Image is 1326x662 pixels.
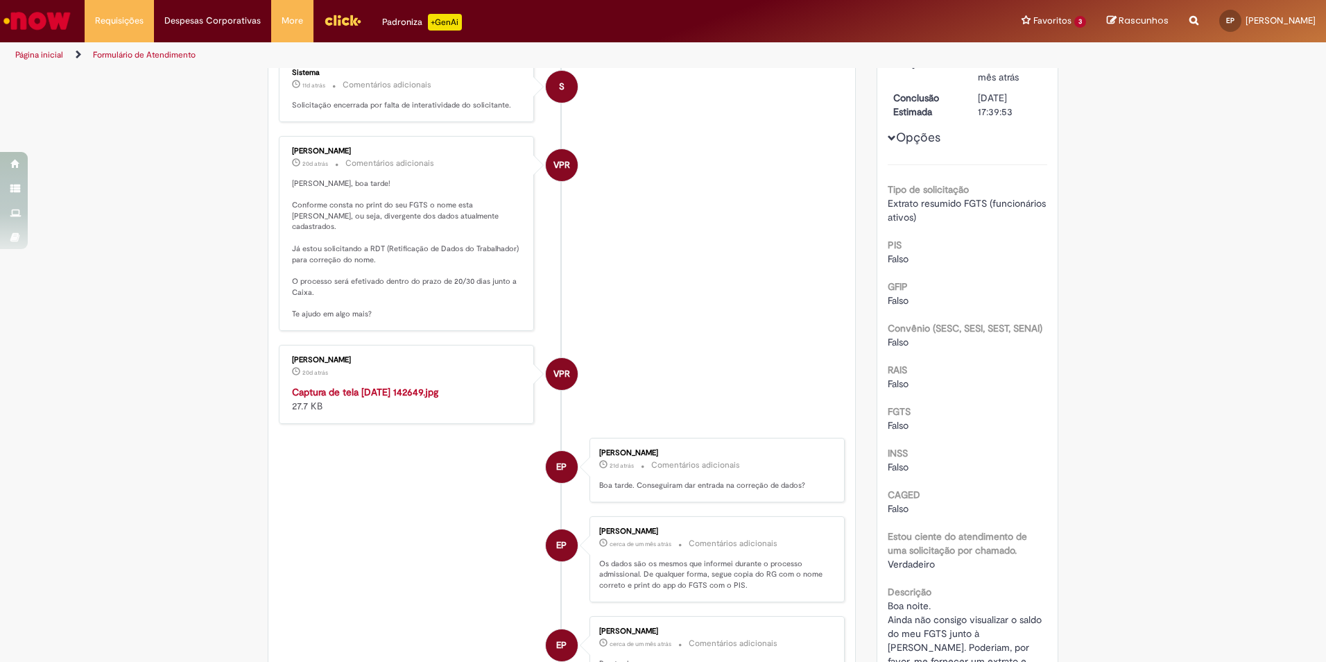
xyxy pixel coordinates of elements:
[888,461,909,473] span: Falso
[883,91,968,119] dt: Conclusão Estimada
[599,559,830,591] p: Os dados são os mesmos que informei durante o processo admissional. De qualquer forma, segue copi...
[382,14,462,31] div: Padroniza
[292,386,438,398] a: Captura de tela [DATE] 142649.jpg
[546,71,578,103] div: System
[888,489,920,501] b: CAGED
[556,629,567,662] span: EP
[610,640,671,648] span: cerca de um mês atrás
[888,502,909,515] span: Falso
[888,336,909,348] span: Falso
[651,459,740,471] small: Comentários adicionais
[978,91,1042,119] div: [DATE] 17:39:53
[553,357,570,391] span: VPR
[324,10,361,31] img: click_logo_yellow_360x200.png
[888,364,907,376] b: RAIS
[978,57,1033,83] span: cerca de um mês atrás
[164,14,261,28] span: Despesas Corporativas
[888,183,969,196] b: Tipo de solicitação
[93,49,196,60] a: Formulário de Atendimento
[302,368,328,377] time: 09/09/2025 14:27:02
[610,640,671,648] time: 28/08/2025 16:07:20
[95,14,144,28] span: Requisições
[610,461,634,470] time: 08/09/2025 17:36:29
[1107,15,1169,28] a: Rascunhos
[292,69,523,77] div: Sistema
[599,480,830,491] p: Boa tarde. Conseguiram dar entrada na correção de dados?
[553,148,570,182] span: VPR
[888,294,909,307] span: Falso
[292,147,523,155] div: [PERSON_NAME]
[689,638,777,650] small: Comentários adicionais
[610,540,671,548] span: cerca de um mês atrás
[978,57,1033,83] time: 20/08/2025 22:30:52
[1119,14,1169,27] span: Rascunhos
[282,14,303,28] span: More
[888,239,902,251] b: PIS
[292,356,523,364] div: [PERSON_NAME]
[302,368,328,377] span: 20d atrás
[343,79,431,91] small: Comentários adicionais
[556,529,567,562] span: EP
[888,558,935,570] span: Verdadeiro
[978,56,1042,84] div: 20/08/2025 22:30:52
[345,158,434,169] small: Comentários adicionais
[292,100,523,111] p: Solicitação encerrada por falta de interatividade do solicitante.
[302,160,328,168] span: 20d atrás
[599,527,830,536] div: [PERSON_NAME]
[546,451,578,483] div: Eduardo Peters Paternesi
[546,629,578,661] div: Eduardo Peters Paternesi
[888,322,1042,334] b: Convênio (SESC, SESI, SEST, SENAI)
[428,14,462,31] p: +GenAi
[302,81,325,90] time: 18/09/2025 10:27:06
[546,529,578,561] div: Eduardo Peters Paternesi
[1246,15,1316,26] span: [PERSON_NAME]
[559,70,565,103] span: S
[10,42,874,68] ul: Trilhas de página
[1,7,73,35] img: ServiceNow
[599,627,830,636] div: [PERSON_NAME]
[302,160,328,168] time: 09/09/2025 14:27:06
[292,385,523,413] div: 27.7 KB
[888,419,909,432] span: Falso
[292,178,523,320] p: [PERSON_NAME], boa tarde! Conforme consta no print do seu FGTS o nome esta [PERSON_NAME], ou seja...
[888,253,909,265] span: Falso
[1074,16,1086,28] span: 3
[599,449,830,457] div: [PERSON_NAME]
[302,81,325,90] span: 11d atrás
[888,197,1049,223] span: Extrato resumido FGTS (funcionários ativos)
[888,280,908,293] b: GFIP
[1226,16,1234,25] span: EP
[546,149,578,181] div: Vanessa Paiva Ribeiro
[888,377,909,390] span: Falso
[546,358,578,390] div: Vanessa Paiva Ribeiro
[689,538,777,550] small: Comentários adicionais
[15,49,63,60] a: Página inicial
[610,540,671,548] time: 28/08/2025 16:08:08
[1033,14,1071,28] span: Favoritos
[888,586,931,598] b: Descrição
[610,461,634,470] span: 21d atrás
[888,530,1027,557] b: Estou ciente do atendimento de uma solicitação por chamado.
[556,450,567,484] span: EP
[888,447,908,459] b: INSS
[888,405,911,418] b: FGTS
